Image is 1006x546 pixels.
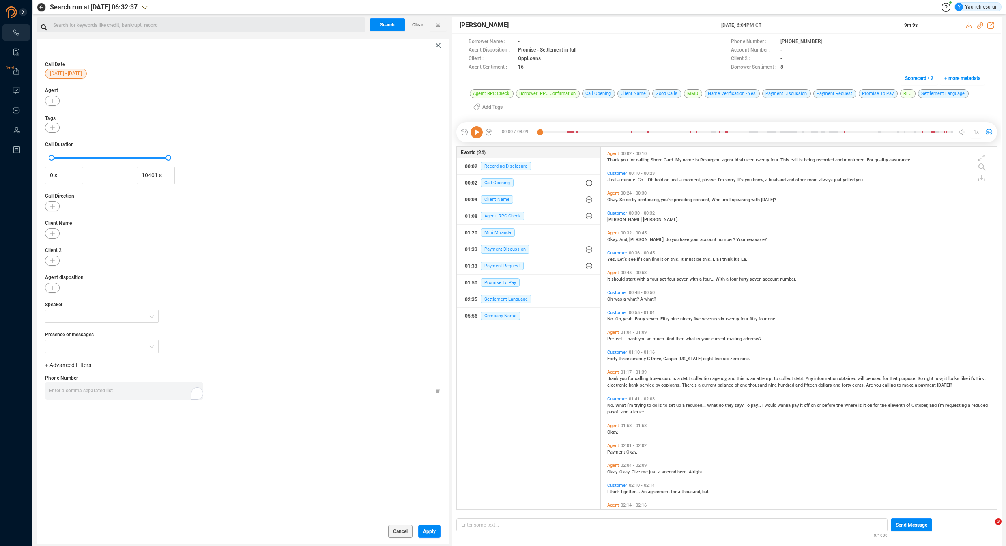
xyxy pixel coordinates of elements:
[2,24,30,41] li: Interactions
[683,157,695,163] span: name
[747,237,767,242] span: resocore?
[734,257,741,262] span: it's
[696,257,703,262] span: be
[730,277,739,282] span: four
[768,316,776,322] span: one.
[637,277,647,282] span: with
[465,226,477,239] div: 01:20
[607,316,615,322] span: No.
[658,403,663,408] span: is
[663,403,669,408] span: to
[617,177,621,183] span: a
[465,176,477,189] div: 00:02
[726,316,740,322] span: twenty
[713,257,716,262] span: L
[465,293,477,306] div: 02:35
[883,376,890,381] span: for
[667,277,677,282] span: four
[621,177,638,183] span: minute.
[702,177,718,183] span: please.
[735,383,740,388] span: of
[664,177,671,183] span: on
[615,403,627,408] span: What
[457,175,600,191] button: 00:02Call Opening
[465,193,477,206] div: 00:04
[626,197,632,202] span: so
[656,383,661,388] span: by
[634,403,647,408] span: trying
[737,376,746,381] span: this
[481,295,531,303] span: Settlement Language
[844,157,867,163] span: monitored.
[607,157,621,163] span: Thank
[889,157,914,163] span: assurance...
[607,217,643,222] span: [PERSON_NAME]
[746,376,750,381] span: is
[655,177,664,183] span: hold
[730,356,740,361] span: zero
[615,316,623,322] span: Oh,
[635,316,646,322] span: Forty
[716,257,720,262] span: a
[643,257,652,262] span: can
[722,157,735,163] span: agent
[806,376,814,381] span: Any
[614,297,623,302] span: was
[787,177,795,183] span: and
[694,316,702,322] span: five
[722,257,734,262] span: think
[976,376,986,381] span: First
[698,383,702,388] span: a
[607,277,611,282] span: It
[465,210,477,223] div: 01:08
[619,237,629,242] span: And,
[728,376,737,381] span: and
[628,376,635,381] span: for
[902,383,915,388] span: make
[890,376,899,381] span: that
[750,277,763,282] span: seven
[669,403,676,408] span: set
[45,331,159,338] span: Presence of messages
[716,277,726,282] span: With
[605,149,997,509] div: grid
[45,301,159,308] span: Speaker
[481,262,524,270] span: Payment Request
[958,3,961,11] span: Y
[720,257,722,262] span: I
[736,237,747,242] span: Your
[703,257,713,262] span: this.
[718,383,735,388] span: balance
[469,101,507,114] button: Add Tags
[638,177,648,183] span: Go...
[45,192,441,200] span: Call Direction
[621,157,629,163] span: you
[768,383,778,388] span: nine
[457,241,600,258] button: 01:33Payment Discussion
[481,195,513,204] span: Client Name
[640,383,656,388] span: service
[882,383,897,388] span: calling
[740,316,750,322] span: four
[647,356,651,361] span: G
[804,383,818,388] span: fifteen
[620,376,628,381] span: you
[761,197,776,202] span: [DATE]?
[748,383,768,388] span: thousand
[629,237,666,242] span: [PERSON_NAME],
[753,177,765,183] span: know,
[647,277,650,282] span: a
[674,197,693,202] span: providing
[607,376,620,381] span: thank
[875,157,889,163] span: quality
[722,197,729,202] span: am
[918,383,937,388] span: payment
[944,72,980,85] span: + more metadata
[937,383,952,388] span: [DATE]?
[839,376,858,381] span: obtained
[607,356,619,361] span: Forty
[834,177,843,183] span: just
[701,336,711,342] span: your
[650,277,660,282] span: four
[607,237,619,242] span: Okay.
